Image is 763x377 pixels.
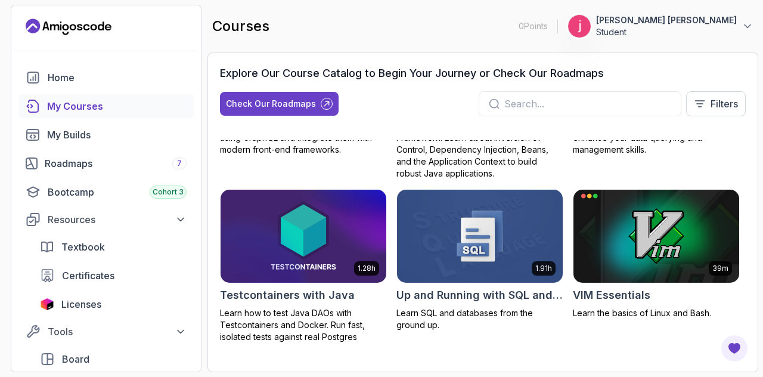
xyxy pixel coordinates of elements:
[48,325,187,339] div: Tools
[220,92,339,116] button: Check Our Roadmaps
[396,120,563,180] p: Master the core concepts of Spring Framework. Learn about Inversion of Control, Dependency Inject...
[33,264,194,288] a: certificates
[61,297,101,311] span: Licenses
[226,98,316,110] div: Check Our Roadmaps
[33,347,194,371] a: board
[18,123,194,147] a: builds
[212,17,269,36] h2: courses
[712,264,728,273] p: 39m
[396,307,563,331] p: Learn SQL and databases from the ground up.
[18,152,194,175] a: roadmaps
[573,189,740,319] a: VIM Essentials card39mVIM EssentialsLearn the basics of Linux and Bash.
[33,235,194,259] a: textbook
[396,287,563,304] h2: Up and Running with SQL and Databases
[711,97,738,111] p: Filters
[596,14,737,26] p: [PERSON_NAME] [PERSON_NAME]
[221,190,386,283] img: Testcontainers with Java card
[62,352,89,366] span: Board
[48,70,187,85] div: Home
[397,190,563,283] img: Up and Running with SQL and Databases card
[596,26,737,38] p: Student
[45,156,187,171] div: Roadmaps
[33,292,194,316] a: licenses
[567,14,753,38] button: user profile image[PERSON_NAME] [PERSON_NAME]Student
[26,17,111,36] a: Landing page
[568,15,591,38] img: user profile image
[48,185,187,199] div: Bootcamp
[535,264,552,273] p: 1.91h
[47,128,187,142] div: My Builds
[18,180,194,204] a: bootcamp
[62,268,114,283] span: Certificates
[18,94,194,118] a: courses
[504,97,671,111] input: Search...
[61,240,105,254] span: Textbook
[47,99,187,113] div: My Courses
[153,187,184,197] span: Cohort 3
[40,298,54,310] img: jetbrains icon
[18,321,194,342] button: Tools
[573,287,650,304] h2: VIM Essentials
[519,20,548,32] p: 0 Points
[48,212,187,227] div: Resources
[396,189,563,331] a: Up and Running with SQL and Databases card1.91hUp and Running with SQL and DatabasesLearn SQL and...
[220,287,355,304] h2: Testcontainers with Java
[220,65,604,82] h3: Explore Our Course Catalog to Begin Your Journey or Check Our Roadmaps
[358,264,376,273] p: 1.28h
[18,66,194,89] a: home
[573,190,739,283] img: VIM Essentials card
[220,189,387,367] a: Testcontainers with Java card1.28hTestcontainers with JavaLearn how to test Java DAOs with Testco...
[18,209,194,230] button: Resources
[573,307,740,319] p: Learn the basics of Linux and Bash.
[177,159,182,168] span: 7
[720,334,749,363] button: Open Feedback Button
[686,91,746,116] button: Filters
[220,307,387,367] p: Learn how to test Java DAOs with Testcontainers and Docker. Run fast, isolated tests against real...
